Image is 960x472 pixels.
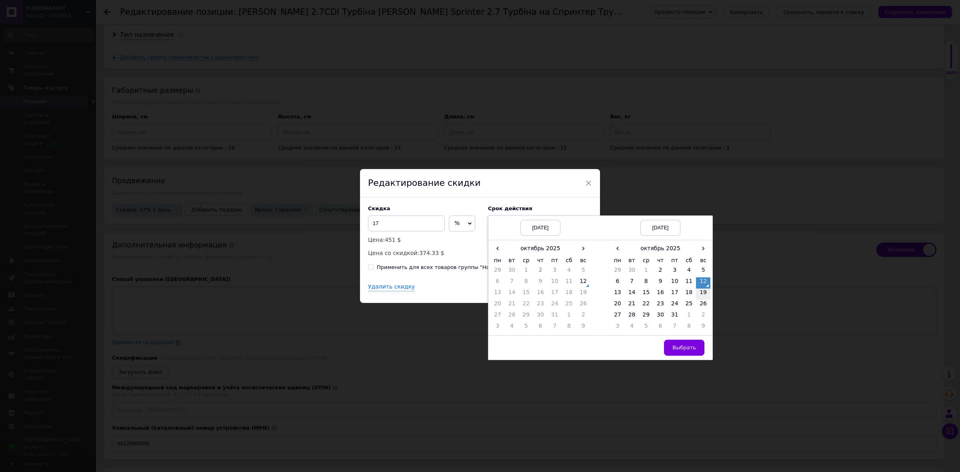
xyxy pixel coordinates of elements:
[520,220,560,236] div: [DATE]
[533,311,548,322] td: 30
[653,322,668,333] td: 6
[8,99,340,108] p: - Для СТО и торгующих организаций дополнительно 5% СКИДКИ
[562,289,576,300] td: 18
[548,289,562,300] td: 17
[639,289,653,300] td: 15
[533,255,548,266] th: чт
[639,277,653,289] td: 8
[377,264,557,271] div: Применить для всех товаров группы "Нові турбіни для іномарок"
[454,220,460,226] span: %
[639,300,653,311] td: 22
[548,300,562,311] td: 24
[653,300,668,311] td: 23
[368,205,390,211] span: Скидка
[639,255,653,266] th: ср
[696,266,710,277] td: 5
[576,255,590,266] th: вс
[610,243,625,254] span: ‹
[519,255,533,266] th: ср
[533,289,548,300] td: 16
[8,86,340,94] p: - ПОДАРУНОК до нової турбіне (комплект прокладок для встановлення турбокомпресора, шпильки та рук...
[8,86,340,94] p: - ПОДАРОК к новой турбине (комплект прокладок для установки турбокомпрессора, шпильки и перчатки)
[625,322,639,333] td: 4
[653,266,668,277] td: 2
[610,311,625,322] td: 27
[668,300,682,311] td: 24
[639,266,653,277] td: 1
[490,266,505,277] td: 29
[8,45,340,53] p: - Прошел проверку на испытательных стендах и готов к установке на вашу технику
[8,58,340,67] p: - Гарантія 12 місяців без обмеження щодо пробігу, на офіційному бланку
[519,266,533,277] td: 1
[419,250,444,256] span: 374.33 $
[519,322,533,333] td: 5
[576,277,590,289] td: 12
[533,322,548,333] td: 6
[490,300,505,311] td: 20
[519,311,533,322] td: 29
[562,255,576,266] th: сб
[668,322,682,333] td: 7
[505,311,519,322] td: 28
[8,8,340,230] body: Визуальный текстовый редактор, 801F2F16-A9B7-49E6-803C-38CFC05FCA58
[8,58,340,67] p: - Гарантия 12 месяцев без ограничения по пробегу, на официальном бланке
[696,277,710,289] td: 12
[668,311,682,322] td: 31
[368,283,415,291] div: Удалить скидку
[610,255,625,266] th: пн
[682,289,696,300] td: 18
[653,311,668,322] td: 30
[668,266,682,277] td: 3
[368,235,480,244] p: Цена:
[548,322,562,333] td: 7
[8,72,340,80] p: - Відсилання на день замовлення (всі різновиди оплати)
[505,322,519,333] td: 4
[548,266,562,277] td: 3
[610,300,625,311] td: 20
[505,300,519,311] td: 21
[490,243,505,254] span: ‹
[505,289,519,300] td: 14
[639,322,653,333] td: 5
[505,255,519,266] th: вт
[625,300,639,311] td: 21
[696,289,710,300] td: 19
[505,266,519,277] td: 30
[696,243,710,254] span: ›
[576,289,590,300] td: 19
[576,266,590,277] td: 5
[625,311,639,322] td: 28
[548,255,562,266] th: пт
[8,32,340,40] p: - Новый, заводской турбокомпрессор
[519,300,533,311] td: 22
[490,289,505,300] td: 13
[576,322,590,333] td: 9
[696,311,710,322] td: 2
[533,300,548,311] td: 23
[653,255,668,266] th: чт
[562,311,576,322] td: 1
[682,277,696,289] td: 11
[639,311,653,322] td: 29
[610,289,625,300] td: 13
[625,277,639,289] td: 7
[519,289,533,300] td: 15
[668,277,682,289] td: 10
[488,205,592,211] label: Cрок действия
[682,322,696,333] td: 8
[625,289,639,300] td: 14
[625,255,639,266] th: вт
[24,8,324,25] strong: [PERSON_NAME] 2.7CDI Турбина [PERSON_NAME] Sprinter 2.7 Турбина на Спринтер [PERSON_NAME] для Мер...
[610,322,625,333] td: 3
[519,277,533,289] td: 8
[490,311,505,322] td: 27
[490,277,505,289] td: 6
[682,255,696,266] th: сб
[533,266,548,277] td: 2
[653,289,668,300] td: 16
[12,8,336,25] strong: [PERSON_NAME] 2.7CDI Турбіна [PERSON_NAME] Sprinter 2.7 Турбіна на Спринтер Трубіна для Мерседес ...
[562,322,576,333] td: 8
[625,243,696,255] th: октябрь 2025
[505,277,519,289] td: 7
[585,176,592,190] span: ×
